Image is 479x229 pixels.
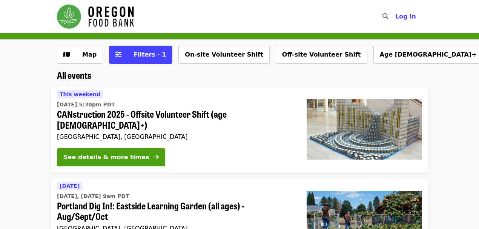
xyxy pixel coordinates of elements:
div: [GEOGRAPHIC_DATA], [GEOGRAPHIC_DATA] [57,133,295,140]
i: search icon [382,13,388,20]
button: Off-site Volunteer Shift [276,46,367,64]
img: Oregon Food Bank - Home [57,5,134,29]
span: [DATE] [60,183,80,189]
span: All events [57,68,91,81]
img: CANstruction 2025 - Offsite Volunteer Shift (age 16+) organized by Oregon Food Bank [307,99,422,160]
i: arrow-right icon [154,154,159,161]
span: Portland Dig In!: Eastside Learning Garden (all ages) - Aug/Sept/Oct [57,200,295,222]
span: Map [82,51,97,58]
button: See details & more times [57,148,165,166]
button: Show map view [57,46,103,64]
a: See details for "CANstruction 2025 - Offsite Volunteer Shift (age 16+)" [51,87,428,172]
span: Log in [395,13,416,20]
span: Filters · 1 [134,51,166,58]
time: [DATE] 5:30pm PDT [57,101,115,109]
i: map icon [63,51,70,58]
time: [DATE], [DATE] 9am PDT [57,192,129,200]
button: On-site Volunteer Shift [178,46,269,64]
i: sliders-h icon [115,51,121,58]
div: See details & more times [63,153,149,162]
span: This weekend [60,91,100,97]
button: Log in [389,9,422,24]
button: Filters (1 selected) [109,46,172,64]
input: Search [393,8,399,26]
span: CANstruction 2025 - Offsite Volunteer Shift (age [DEMOGRAPHIC_DATA]+) [57,109,295,131]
